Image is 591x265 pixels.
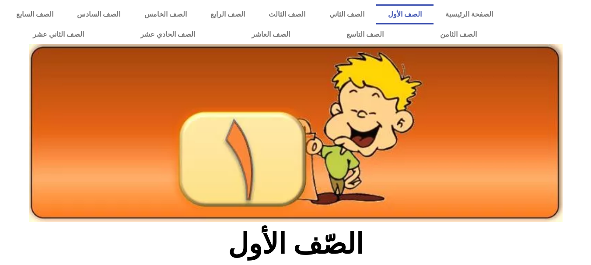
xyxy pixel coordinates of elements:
a: الصف الخامس [133,4,199,24]
a: الصف السابع [4,4,65,24]
a: الصف الرابع [199,4,257,24]
h2: الصّف الأول [151,227,440,261]
a: الصف التاسع [318,24,412,45]
a: الصف السادس [65,4,132,24]
a: الصف الثامن [412,24,505,45]
a: الصفحة الرئيسية [434,4,505,24]
a: الصف الثالث [257,4,317,24]
a: الصف الثاني [318,4,376,24]
a: الصف العاشر [223,24,318,45]
a: الصف الحادي عشر [112,24,223,45]
a: الصف الأول [376,4,434,24]
a: الصف الثاني عشر [4,24,112,45]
